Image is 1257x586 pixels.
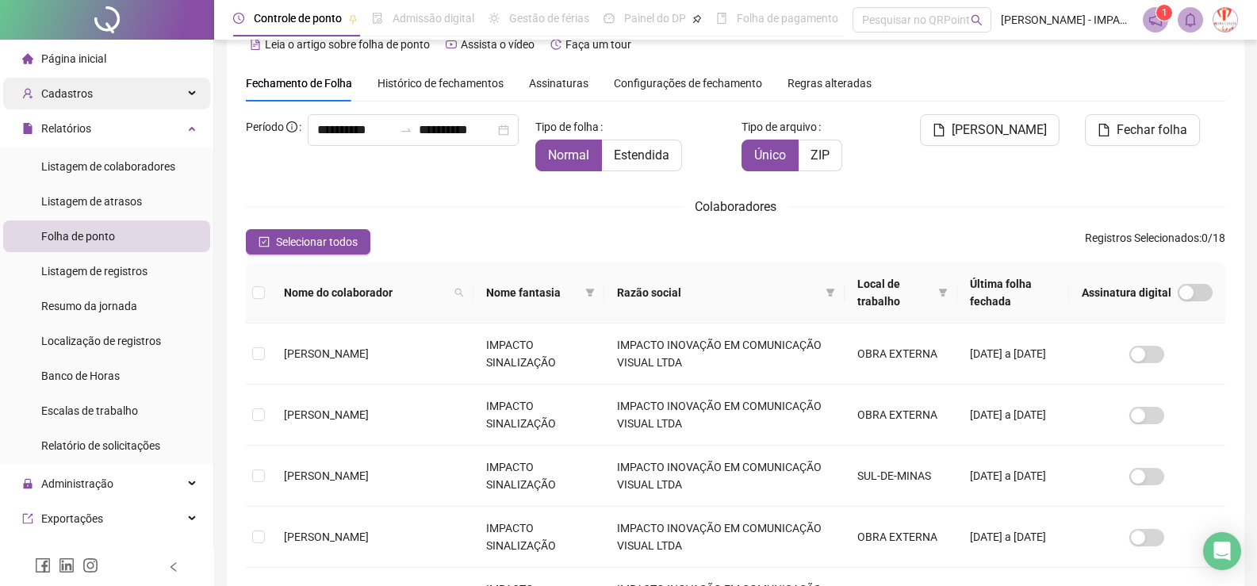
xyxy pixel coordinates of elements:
[451,281,467,304] span: search
[286,121,297,132] span: info-circle
[461,38,535,51] span: Assista o vídeo
[168,561,179,573] span: left
[582,281,598,304] span: filter
[920,114,1060,146] button: [PERSON_NAME]
[811,147,830,163] span: ZIP
[473,385,604,446] td: IMPACTO SINALIZAÇÃO
[535,118,599,136] span: Tipo de folha
[695,199,776,214] span: Colaboradores
[957,262,1069,324] th: Última folha fechada
[604,324,845,385] td: IMPACTO INOVAÇÃO EM COMUNICAÇÃO VISUAL LTDA
[393,12,474,25] span: Admissão digital
[473,324,604,385] td: IMPACTO SINALIZAÇÃO
[259,236,270,247] span: check-square
[377,77,504,90] span: Histórico de fechamentos
[614,147,669,163] span: Estendida
[59,557,75,573] span: linkedin
[284,284,448,301] span: Nome do colaborador
[400,124,412,136] span: swap-right
[246,77,352,90] span: Fechamento de Folha
[788,78,872,89] span: Regras alteradas
[246,229,370,255] button: Selecionar todos
[1162,7,1167,18] span: 1
[41,160,175,173] span: Listagem de colaboradores
[1082,284,1171,301] span: Assinatura digital
[742,118,817,136] span: Tipo de arquivo
[284,347,369,360] span: [PERSON_NAME]
[22,513,33,524] span: export
[41,512,103,525] span: Exportações
[529,78,588,89] span: Assinaturas
[1203,532,1241,570] div: Open Intercom Messenger
[604,385,845,446] td: IMPACTO INOVAÇÃO EM COMUNICAÇÃO VISUAL LTDA
[22,123,33,134] span: file
[22,88,33,99] span: user-add
[1183,13,1198,27] span: bell
[41,195,142,208] span: Listagem de atrasos
[550,39,561,50] span: history
[754,147,786,163] span: Único
[233,13,244,24] span: clock-circle
[372,13,383,24] span: file-done
[348,14,358,24] span: pushpin
[845,324,957,385] td: OBRA EXTERNA
[938,288,948,297] span: filter
[35,557,51,573] span: facebook
[692,14,702,24] span: pushpin
[1117,121,1187,140] span: Fechar folha
[400,124,412,136] span: to
[254,12,342,25] span: Controle de ponto
[617,284,819,301] span: Razão social
[1085,229,1225,255] span: : 0 / 18
[82,557,98,573] span: instagram
[845,446,957,507] td: SUL-DE-MINAS
[41,370,120,382] span: Banco de Horas
[624,12,686,25] span: Painel do DP
[41,404,138,417] span: Escalas de trabalho
[265,38,430,51] span: Leia o artigo sobre folha de ponto
[1001,11,1133,29] span: [PERSON_NAME] - IMPACTO SINALIZAÇÕES
[822,281,838,304] span: filter
[489,13,500,24] span: sun
[957,446,1069,507] td: [DATE] a [DATE]
[446,39,457,50] span: youtube
[1156,5,1172,21] sup: 1
[41,52,106,65] span: Página inicial
[957,385,1069,446] td: [DATE] a [DATE]
[952,121,1047,140] span: [PERSON_NAME]
[614,78,762,89] span: Configurações de fechamento
[585,288,595,297] span: filter
[22,478,33,489] span: lock
[41,300,137,312] span: Resumo da jornada
[933,124,945,136] span: file
[509,12,589,25] span: Gestão de férias
[957,324,1069,385] td: [DATE] a [DATE]
[845,385,957,446] td: OBRA EXTERNA
[473,507,604,568] td: IMPACTO SINALIZAÇÃO
[604,507,845,568] td: IMPACTO INOVAÇÃO EM COMUNICAÇÃO VISUAL LTDA
[565,38,631,51] span: Faça um tour
[604,446,845,507] td: IMPACTO INOVAÇÃO EM COMUNICAÇÃO VISUAL LTDA
[41,439,160,452] span: Relatório de solicitações
[1085,232,1199,244] span: Registros Selecionados
[41,335,161,347] span: Localização de registros
[957,507,1069,568] td: [DATE] a [DATE]
[1085,114,1200,146] button: Fechar folha
[845,507,957,568] td: OBRA EXTERNA
[41,477,113,490] span: Administração
[22,53,33,64] span: home
[284,469,369,482] span: [PERSON_NAME]
[1213,8,1237,32] img: 75338
[737,12,838,25] span: Folha de pagamento
[486,284,578,301] span: Nome fantasia
[454,288,464,297] span: search
[1148,13,1163,27] span: notification
[826,288,835,297] span: filter
[246,121,284,133] span: Período
[41,230,115,243] span: Folha de ponto
[284,408,369,421] span: [PERSON_NAME]
[41,122,91,135] span: Relatórios
[935,272,951,313] span: filter
[716,13,727,24] span: book
[1098,124,1110,136] span: file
